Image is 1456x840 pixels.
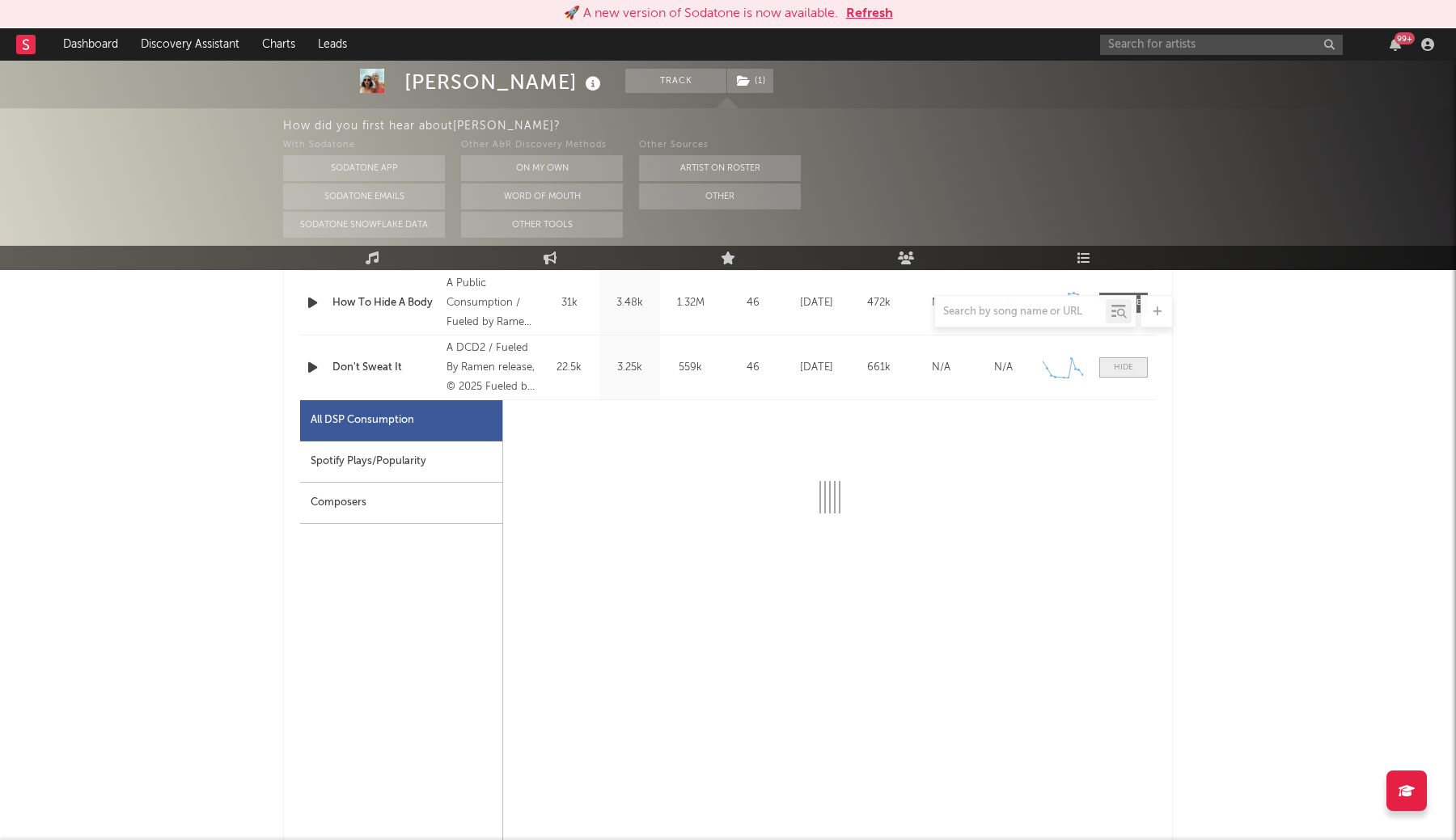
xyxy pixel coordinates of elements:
[639,155,801,181] button: Artist on Roster
[283,136,445,155] div: With Sodatone
[461,212,623,238] button: Other Tools
[846,4,893,23] button: Refresh
[639,184,801,209] button: Other
[283,212,445,238] button: Sodatone Snowflake Data
[564,4,838,23] div: 🚀 A new version of Sodatone is now available.
[311,411,414,430] div: All DSP Consumption
[935,306,1106,319] input: Search by song name or URL
[300,400,502,441] div: All DSP Consumption
[1390,38,1401,51] button: 99+
[447,274,535,332] div: A Public Consumption / Fueled by Ramen release, © 2024 Fueled by Ramen LLC
[976,360,1031,376] div: N/A
[1100,35,1343,55] input: Search for artists
[461,184,623,209] button: Word Of Mouth
[726,69,774,93] span: ( 1 )
[307,28,358,61] a: Leads
[725,360,781,376] div: 46
[283,155,445,181] button: Sodatone App
[461,136,623,155] div: Other A&R Discovery Methods
[789,360,844,376] div: [DATE]
[283,184,445,209] button: Sodatone Emails
[300,441,502,483] div: Spotify Plays/Popularity
[332,360,438,376] a: Don't Sweat It
[1395,32,1415,44] div: 99 +
[727,69,773,93] button: (1)
[52,28,129,61] a: Dashboard
[404,69,605,95] div: [PERSON_NAME]
[664,360,717,376] div: 559k
[300,483,502,524] div: Composers
[603,360,656,376] div: 3.25k
[461,155,623,181] button: On My Own
[251,28,307,61] a: Charts
[639,136,801,155] div: Other Sources
[914,360,968,376] div: N/A
[129,28,251,61] a: Discovery Assistant
[625,69,726,93] button: Track
[543,360,595,376] div: 22.5k
[852,360,906,376] div: 661k
[447,339,535,397] div: A DCD2 / Fueled By Ramen release, © 2025 Fueled by Ramen LLC
[283,116,1456,136] div: How did you first hear about [PERSON_NAME] ?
